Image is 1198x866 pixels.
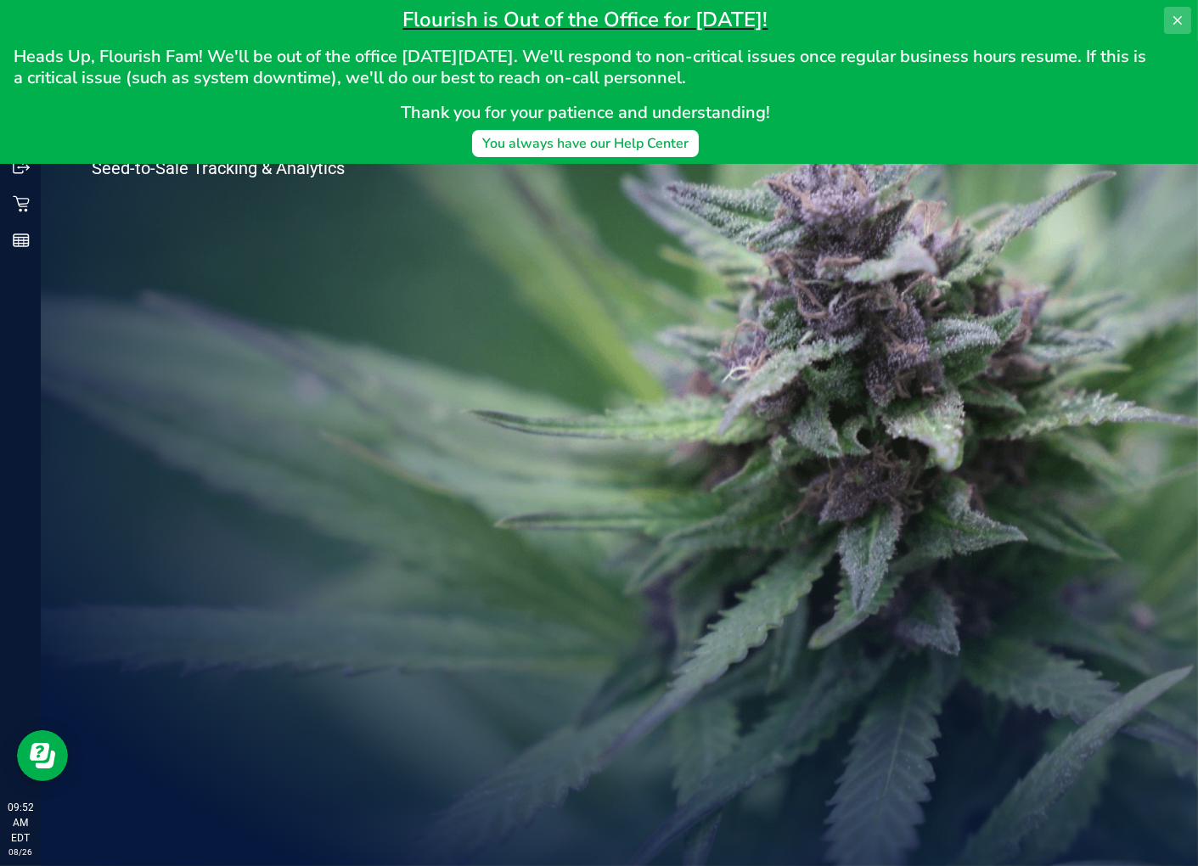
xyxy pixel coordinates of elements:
p: Seed-to-Sale Tracking & Analytics [92,160,414,177]
span: Heads Up, Flourish Fam! We'll be out of the office [DATE][DATE]. We'll respond to non-critical is... [14,45,1150,89]
p: 09:52 AM EDT [8,800,33,846]
p: 08/26 [8,846,33,858]
inline-svg: Retail [13,195,30,212]
inline-svg: Reports [13,232,30,249]
div: You always have our Help Center [482,133,689,154]
iframe: Resource center [17,730,68,781]
span: Flourish is Out of the Office for [DATE]! [403,6,768,33]
span: Thank you for your patience and understanding! [401,101,770,124]
inline-svg: Outbound [13,159,30,176]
